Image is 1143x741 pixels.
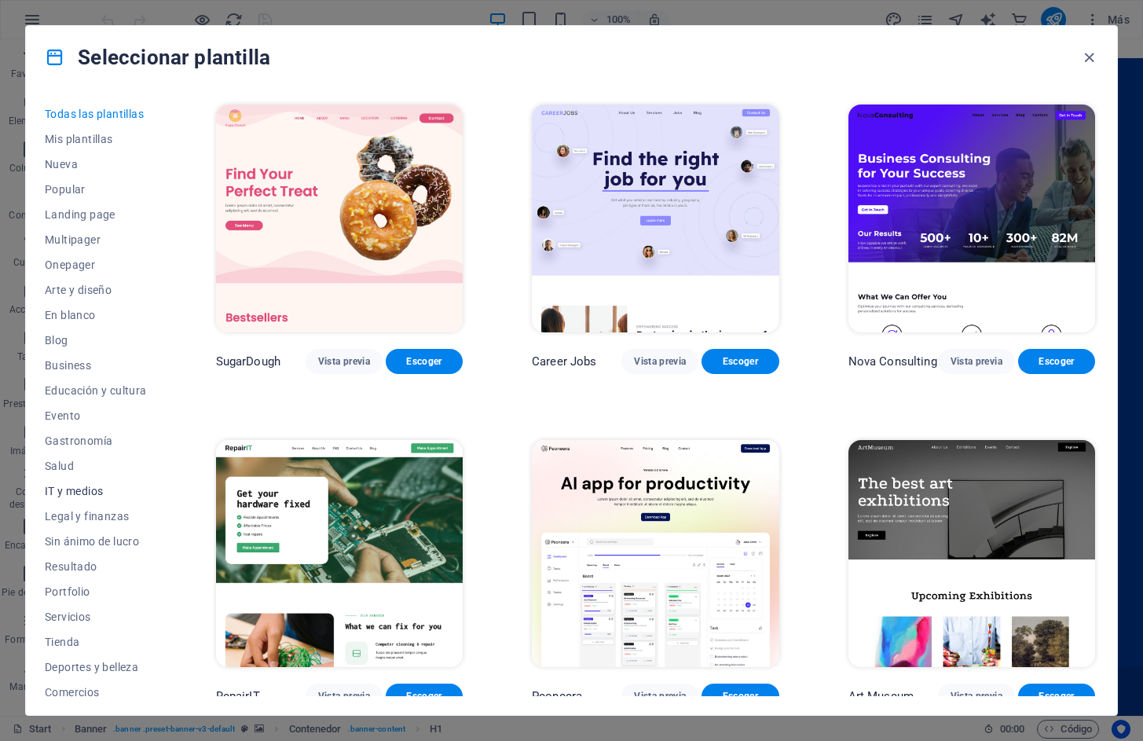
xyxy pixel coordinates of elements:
span: Escoger [398,355,450,368]
span: Onepager [45,259,147,271]
button: Legal y finanzas [45,504,147,529]
span: Escoger [398,690,450,702]
button: Gastronomía [45,428,147,453]
button: Tienda [45,629,147,655]
span: Vista previa [634,690,686,702]
button: Vista previa [621,684,698,709]
button: Vista previa [306,349,383,374]
button: Onepager [45,252,147,277]
span: Blog [45,334,147,347]
span: Vista previa [634,355,686,368]
button: Vista previa [938,684,1015,709]
button: Todas las plantillas [45,101,147,127]
button: Vista previa [621,349,698,374]
img: RepairIT [216,440,463,668]
span: Vista previa [318,690,370,702]
span: Multipager [45,233,147,246]
button: Escoger [1018,684,1095,709]
span: Educación y cultura [45,384,147,397]
span: Legal y finanzas [45,510,147,523]
span: Nueva [45,158,147,171]
p: Career Jobs [532,354,597,369]
button: Nueva [45,152,147,177]
button: Multipager [45,227,147,252]
span: Vista previa [318,355,370,368]
button: Salud [45,453,147,479]
h4: Seleccionar plantilla [45,45,270,70]
p: SugarDough [216,354,280,369]
button: Vista previa [938,349,1015,374]
button: Escoger [386,684,463,709]
img: Peoneera [532,440,778,668]
button: Servicios [45,604,147,629]
span: Deportes y belleza [45,661,147,673]
button: Popular [45,177,147,202]
button: IT y medios [45,479,147,504]
span: Business [45,359,147,372]
span: Sin ánimo de lucro [45,535,147,548]
span: Popular [45,183,147,196]
span: En blanco [45,309,147,321]
span: Landing page [45,208,147,221]
button: En blanco [45,303,147,328]
p: Peoneera [532,688,582,704]
span: Escoger [714,690,766,702]
span: Gastronomía [45,435,147,447]
button: Landing page [45,202,147,227]
span: Comercios [45,686,147,699]
span: Evento [45,409,147,422]
span: Arte y diseño [45,284,147,296]
span: Vista previa [951,690,1002,702]
img: SugarDough [216,105,463,332]
button: Educación y cultura [45,378,147,403]
span: Salud [45,460,147,472]
span: Tienda [45,636,147,648]
span: Mis plantillas [45,133,147,145]
p: Art Museum [848,688,914,704]
span: Servicios [45,611,147,623]
img: Art Museum [848,440,1095,668]
button: Escoger [702,349,778,374]
button: Blog [45,328,147,353]
button: Escoger [386,349,463,374]
button: Arte y diseño [45,277,147,303]
span: IT y medios [45,485,147,497]
button: Evento [45,403,147,428]
button: Escoger [702,684,778,709]
button: Comercios [45,680,147,705]
span: Vista previa [951,355,1002,368]
button: Portfolio [45,579,147,604]
button: Business [45,353,147,378]
span: Todas las plantillas [45,108,147,120]
button: Escoger [1018,349,1095,374]
span: Escoger [1031,355,1083,368]
span: Resultado [45,560,147,573]
span: Escoger [714,355,766,368]
span: Portfolio [45,585,147,598]
button: Mis plantillas [45,127,147,152]
button: Deportes y belleza [45,655,147,680]
button: Sin ánimo de lucro [45,529,147,554]
img: Nova Consulting [848,105,1095,332]
button: Resultado [45,554,147,579]
p: Nova Consulting [848,354,937,369]
button: Vista previa [306,684,383,709]
p: RepairIT [216,688,260,704]
img: Career Jobs [532,105,778,332]
span: Escoger [1031,690,1083,702]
